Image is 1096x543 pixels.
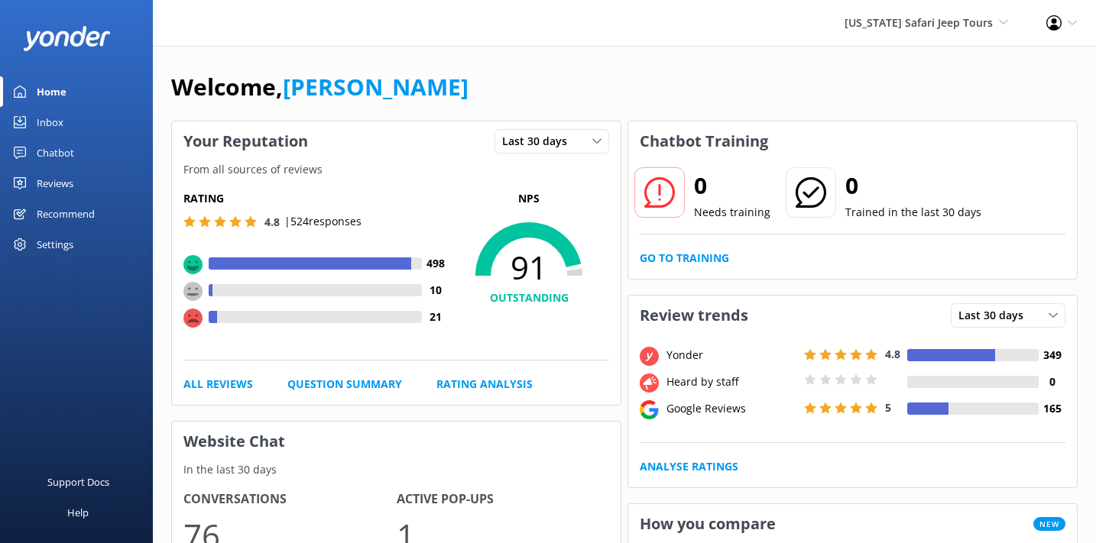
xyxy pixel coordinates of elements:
[640,458,738,475] a: Analyse Ratings
[1039,347,1065,364] h4: 349
[449,248,609,286] span: 91
[436,376,533,393] a: Rating Analysis
[37,229,73,260] div: Settings
[663,400,800,417] div: Google Reviews
[845,167,981,204] h2: 0
[37,137,74,168] div: Chatbot
[23,26,111,51] img: yonder-white-logo.png
[628,296,760,335] h3: Review trends
[663,373,800,390] div: Heard by staff
[885,347,900,361] span: 4.8
[422,309,449,325] h4: 21
[449,289,609,306] h4: OUTSTANDING
[37,199,95,229] div: Recommend
[172,161,621,178] p: From all sources of reviews
[958,307,1033,324] span: Last 30 days
[284,213,362,230] p: | 524 responses
[885,400,891,415] span: 5
[172,461,621,478] p: In the last 30 days
[694,204,770,221] p: Needs training
[37,168,73,199] div: Reviews
[183,190,449,207] h5: Rating
[172,422,621,461] h3: Website Chat
[264,215,280,229] span: 4.8
[47,467,109,497] div: Support Docs
[422,255,449,272] h4: 498
[37,107,63,137] div: Inbox
[1039,373,1065,390] h4: 0
[845,15,993,30] span: [US_STATE] Safari Jeep Tours
[628,121,780,161] h3: Chatbot Training
[422,282,449,299] h4: 10
[287,376,402,393] a: Question Summary
[1033,517,1065,531] span: New
[502,133,576,150] span: Last 30 days
[37,76,66,107] div: Home
[663,347,800,364] div: Yonder
[449,190,609,207] p: NPS
[1039,400,1065,417] h4: 165
[694,167,770,204] h2: 0
[397,490,610,509] h4: Active Pop-ups
[67,497,89,528] div: Help
[183,490,397,509] h4: Conversations
[171,69,469,105] h1: Welcome,
[183,376,253,393] a: All Reviews
[172,121,319,161] h3: Your Reputation
[283,71,469,102] a: [PERSON_NAME]
[640,250,729,267] a: Go to Training
[845,204,981,221] p: Trained in the last 30 days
